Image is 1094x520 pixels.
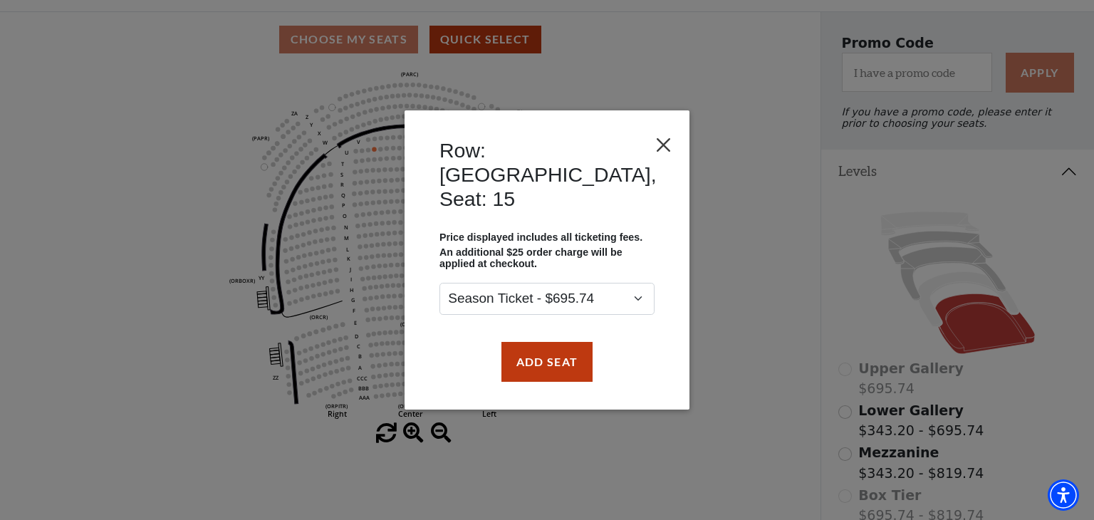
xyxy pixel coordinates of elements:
h4: Row: [GEOGRAPHIC_DATA], Seat: 15 [439,138,657,212]
p: Price displayed includes all ticketing fees. [439,232,655,243]
button: Close [657,132,670,159]
button: Add Seat [501,342,593,382]
div: Accessibility Menu [1048,479,1079,511]
p: An additional $25 order charge will be applied at checkout. [439,246,655,269]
